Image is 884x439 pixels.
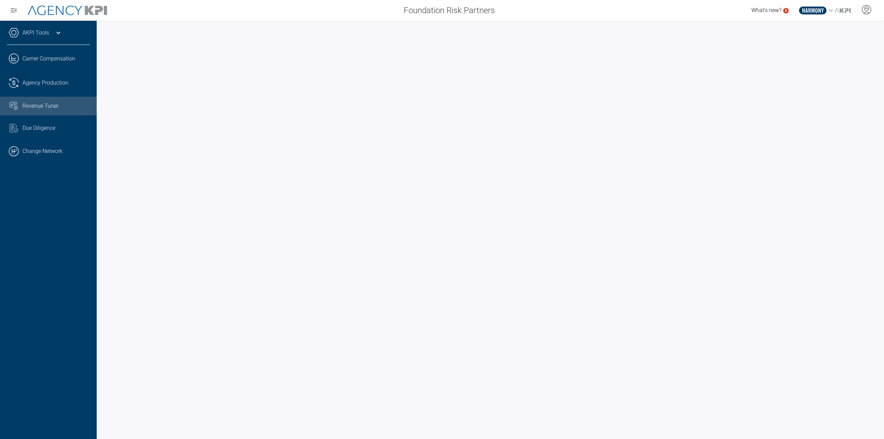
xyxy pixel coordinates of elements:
[751,7,781,13] span: What's new?
[22,79,68,87] span: Agency Production
[404,4,495,17] span: Foundation Risk Partners
[785,9,787,12] text: 5
[22,29,49,37] a: AKPI Tools
[22,124,55,132] span: Due Diligence
[783,8,789,13] a: 5
[22,102,58,110] span: Revenue Tuner
[28,6,107,16] img: AgencyKPI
